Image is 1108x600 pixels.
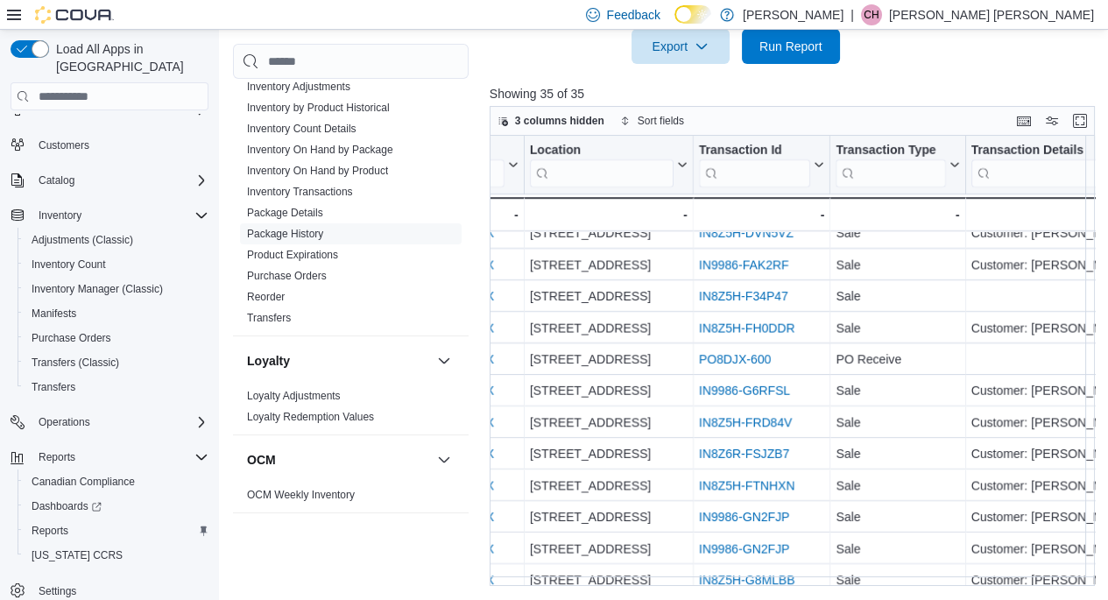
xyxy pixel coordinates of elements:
div: [STREET_ADDRESS] [530,317,688,338]
button: Sort fields [613,110,691,131]
a: 1JZ0DVRX [433,321,494,335]
div: Loyalty [233,385,469,434]
a: OCM Weekly Inventory [247,489,355,501]
div: Sale [836,222,959,244]
span: Transfers (Classic) [32,356,119,370]
div: - [530,204,688,225]
button: Operations [4,410,215,434]
a: Inventory Count Details [247,123,356,135]
button: Reports [4,445,215,469]
a: IN8Z5H-DVN5VZ [699,226,794,240]
div: Sale [836,412,959,433]
button: Customers [4,132,215,158]
a: Dashboards [18,494,215,519]
a: Canadian Compliance [25,471,142,492]
span: Manifests [25,303,208,324]
div: [STREET_ADDRESS] [530,443,688,464]
span: Inventory On Hand by Product [247,164,388,178]
button: Catalog [32,170,81,191]
a: 1JZ0DVRX [433,510,494,524]
a: Reports [25,520,75,541]
a: 1JZ0DVRX [433,573,494,587]
span: Reports [39,450,75,464]
a: 1JZ0DVRX [433,258,494,272]
p: | [850,4,854,25]
span: Catalog [32,170,208,191]
span: Loyalty Redemption Values [247,410,374,424]
span: Adjustments (Classic) [25,229,208,251]
button: [US_STATE] CCRS [18,543,215,568]
span: Transfers (Classic) [25,352,208,373]
a: Product Expirations [247,249,338,261]
div: Sale [836,254,959,275]
button: Transfers (Classic) [18,350,215,375]
h3: OCM [247,451,276,469]
a: [US_STATE] CCRS [25,545,130,566]
a: 1JZ0DVRX [433,447,494,461]
div: Transaction Type [836,143,945,159]
p: [PERSON_NAME] [743,4,843,25]
button: OCM [247,451,430,469]
button: Reports [32,447,82,468]
button: Pricing [434,527,455,548]
span: Product Expirations [247,248,338,262]
a: Transfers [25,377,82,398]
div: [STREET_ADDRESS] [530,222,688,244]
div: [STREET_ADDRESS] [530,286,688,307]
span: Purchase Orders [247,269,327,283]
button: Transfers [18,375,215,399]
div: - [433,204,519,225]
div: [STREET_ADDRESS] [530,569,688,590]
button: Canadian Compliance [18,469,215,494]
a: 1JZ0DVRX [433,384,494,398]
span: Sort fields [638,114,684,128]
a: 1JZ0DVRX [433,352,494,366]
span: Catalog [39,173,74,187]
span: Dashboards [32,499,102,513]
span: Inventory [32,205,208,226]
div: [STREET_ADDRESS] [530,506,688,527]
button: Manifests [18,301,215,326]
span: Inventory Manager (Classic) [32,282,163,296]
div: Sale [836,443,959,464]
a: PO8DJX-600 [699,352,771,366]
button: Transaction Type [836,143,959,187]
div: Transaction Id URL [699,143,811,187]
a: IN8Z6R-FSJZB7 [699,447,789,461]
a: Purchase Orders [247,270,327,282]
input: Dark Mode [674,5,711,24]
div: Inventory [233,76,469,335]
button: Export [632,29,730,64]
button: Adjustments (Classic) [18,228,215,252]
div: Sale [836,317,959,338]
div: Sale [836,475,959,496]
a: Reorder [247,291,285,303]
button: Enter fullscreen [1069,110,1090,131]
span: Inventory Count [25,254,208,275]
button: Loyalty [434,350,455,371]
div: [STREET_ADDRESS] [530,254,688,275]
span: Inventory Transactions [247,185,353,199]
button: Reports [18,519,215,543]
a: Manifests [25,303,83,324]
span: Inventory [39,208,81,222]
div: PO Receive [836,349,959,370]
span: Reports [32,524,68,538]
span: Run Report [759,38,822,55]
div: SKU URL [433,143,505,187]
button: Inventory [4,203,215,228]
div: [STREET_ADDRESS] [530,349,688,370]
a: Customers [32,135,96,156]
a: 1JZ0DVRX [433,415,494,429]
a: Dashboards [25,496,109,517]
a: Purchase Orders [25,328,118,349]
a: Inventory Count [25,254,113,275]
span: Customers [32,134,208,156]
div: Sale [836,506,959,527]
a: IN9986-GN2FJP [699,510,789,524]
span: Inventory Count Details [247,122,356,136]
img: Cova [35,6,114,24]
span: Transfers [32,380,75,394]
div: Sale [836,538,959,559]
a: Inventory Adjustments [247,81,350,93]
